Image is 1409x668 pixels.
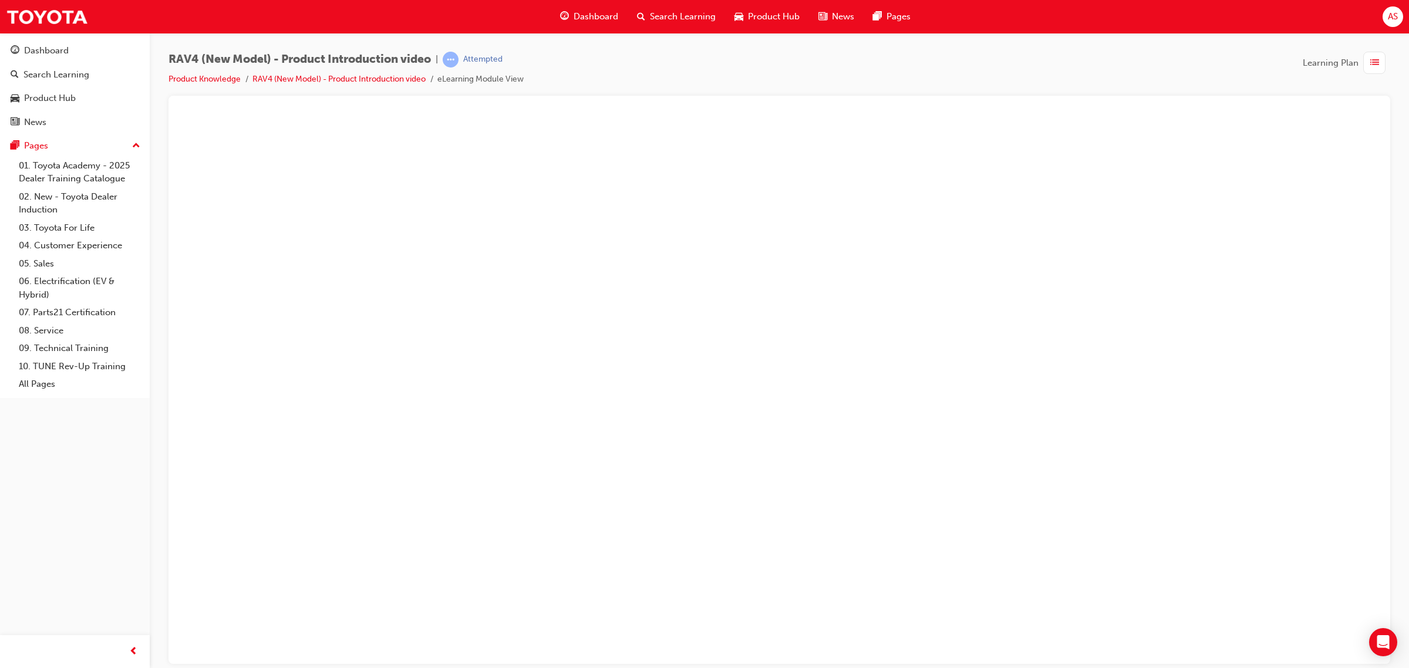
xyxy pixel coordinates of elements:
[6,4,88,30] img: Trak
[14,375,145,393] a: All Pages
[1383,6,1403,27] button: AS
[628,5,725,29] a: search-iconSearch Learning
[252,74,426,84] a: RAV4 (New Model) - Product Introduction video
[1303,52,1390,74] button: Learning Plan
[14,255,145,273] a: 05. Sales
[1370,56,1379,70] span: list-icon
[11,141,19,151] span: pages-icon
[463,54,503,65] div: Attempted
[1388,10,1398,23] span: AS
[11,93,19,104] span: car-icon
[129,645,138,659] span: prev-icon
[11,117,19,128] span: news-icon
[443,52,459,68] span: learningRecordVerb_ATTEMPT-icon
[14,357,145,376] a: 10. TUNE Rev-Up Training
[5,135,145,157] button: Pages
[23,68,89,82] div: Search Learning
[5,40,145,62] a: Dashboard
[437,73,524,86] li: eLearning Module View
[14,303,145,322] a: 07. Parts21 Certification
[11,70,19,80] span: search-icon
[24,139,48,153] div: Pages
[24,116,46,129] div: News
[637,9,645,24] span: search-icon
[14,272,145,303] a: 06. Electrification (EV & Hybrid)
[560,9,569,24] span: guage-icon
[14,219,145,237] a: 03. Toyota For Life
[24,44,69,58] div: Dashboard
[864,5,920,29] a: pages-iconPages
[168,74,241,84] a: Product Knowledge
[734,9,743,24] span: car-icon
[132,139,140,154] span: up-icon
[809,5,864,29] a: news-iconNews
[14,188,145,219] a: 02. New - Toyota Dealer Induction
[436,53,438,66] span: |
[14,237,145,255] a: 04. Customer Experience
[873,9,882,24] span: pages-icon
[650,10,716,23] span: Search Learning
[832,10,854,23] span: News
[818,9,827,24] span: news-icon
[168,53,431,66] span: RAV4 (New Model) - Product Introduction video
[574,10,618,23] span: Dashboard
[1369,628,1397,656] div: Open Intercom Messenger
[725,5,809,29] a: car-iconProduct Hub
[14,157,145,188] a: 01. Toyota Academy - 2025 Dealer Training Catalogue
[1303,56,1359,70] span: Learning Plan
[14,322,145,340] a: 08. Service
[11,46,19,56] span: guage-icon
[748,10,800,23] span: Product Hub
[5,38,145,135] button: DashboardSearch LearningProduct HubNews
[551,5,628,29] a: guage-iconDashboard
[5,64,145,86] a: Search Learning
[5,87,145,109] a: Product Hub
[24,92,76,105] div: Product Hub
[886,10,911,23] span: Pages
[5,112,145,133] a: News
[14,339,145,357] a: 09. Technical Training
